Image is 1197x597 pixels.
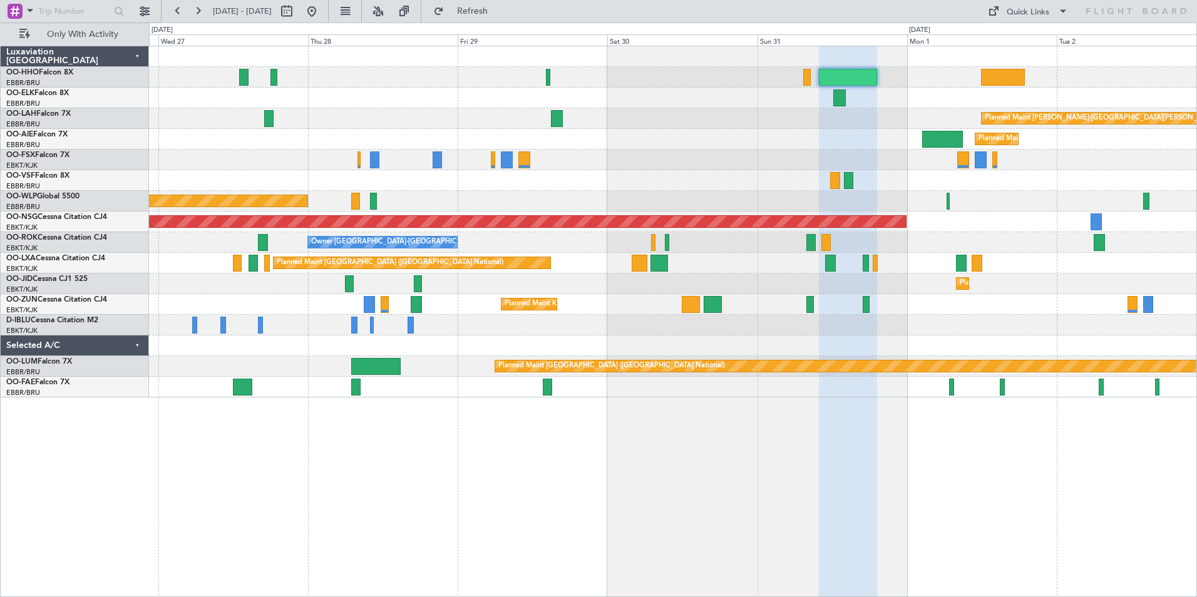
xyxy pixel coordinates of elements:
a: OO-VSFFalcon 8X [6,172,69,180]
a: OO-FAEFalcon 7X [6,379,69,386]
span: OO-FAE [6,379,35,386]
span: OO-VSF [6,172,35,180]
span: OO-HHO [6,69,39,76]
span: OO-LAH [6,110,36,118]
span: [DATE] - [DATE] [213,6,272,17]
div: Sun 31 [758,34,907,46]
span: OO-ELK [6,89,34,97]
div: Mon 1 [907,34,1057,46]
a: OO-LAHFalcon 7X [6,110,71,118]
div: Planned Maint Kortrijk-[GEOGRAPHIC_DATA] [505,295,650,314]
a: EBKT/KJK [6,305,38,315]
span: OO-LUM [6,358,38,365]
span: OO-AIE [6,131,33,138]
a: EBBR/BRU [6,120,40,129]
button: Refresh [428,1,503,21]
a: EBBR/BRU [6,140,40,150]
div: Planned Maint [GEOGRAPHIC_DATA] ([GEOGRAPHIC_DATA] National) [277,253,503,272]
a: OO-ROKCessna Citation CJ4 [6,234,107,242]
span: OO-WLP [6,193,37,200]
div: [DATE] [152,25,173,36]
a: EBBR/BRU [6,99,40,108]
a: OO-JIDCessna CJ1 525 [6,275,88,283]
div: Owner [GEOGRAPHIC_DATA]-[GEOGRAPHIC_DATA] [311,233,480,252]
a: EBBR/BRU [6,78,40,88]
span: D-IBLU [6,317,31,324]
span: OO-NSG [6,213,38,221]
a: EBKT/KJK [6,223,38,232]
a: OO-LUMFalcon 7X [6,358,72,365]
a: EBKT/KJK [6,264,38,273]
div: Planned Maint [GEOGRAPHIC_DATA] ([GEOGRAPHIC_DATA] National) [498,357,725,375]
div: Wed 27 [158,34,308,46]
a: OO-AIEFalcon 7X [6,131,68,138]
a: OO-WLPGlobal 5500 [6,193,80,200]
a: EBKT/KJK [6,161,38,170]
a: EBKT/KJK [6,326,38,335]
span: OO-FSX [6,151,35,159]
a: OO-LXACessna Citation CJ4 [6,255,105,262]
button: Only With Activity [14,24,136,44]
a: OO-HHOFalcon 8X [6,69,73,76]
div: Thu 28 [308,34,458,46]
div: [DATE] [909,25,930,36]
a: OO-ZUNCessna Citation CJ4 [6,296,107,304]
a: EBKT/KJK [6,285,38,294]
a: EBBR/BRU [6,388,40,397]
div: Sat 30 [607,34,757,46]
a: OO-NSGCessna Citation CJ4 [6,213,107,221]
a: EBBR/BRU [6,202,40,212]
span: Only With Activity [33,30,132,39]
span: Refresh [446,7,499,16]
div: Planned Maint Kortrijk-[GEOGRAPHIC_DATA] [960,274,1106,293]
a: OO-FSXFalcon 7X [6,151,69,159]
span: OO-JID [6,275,33,283]
span: OO-ZUN [6,296,38,304]
a: OO-ELKFalcon 8X [6,89,69,97]
div: Fri 29 [458,34,607,46]
a: D-IBLUCessna Citation M2 [6,317,98,324]
a: EBBR/BRU [6,181,40,191]
span: OO-LXA [6,255,36,262]
span: OO-ROK [6,234,38,242]
a: EBBR/BRU [6,367,40,377]
a: EBKT/KJK [6,243,38,253]
input: Trip Number [38,2,110,21]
